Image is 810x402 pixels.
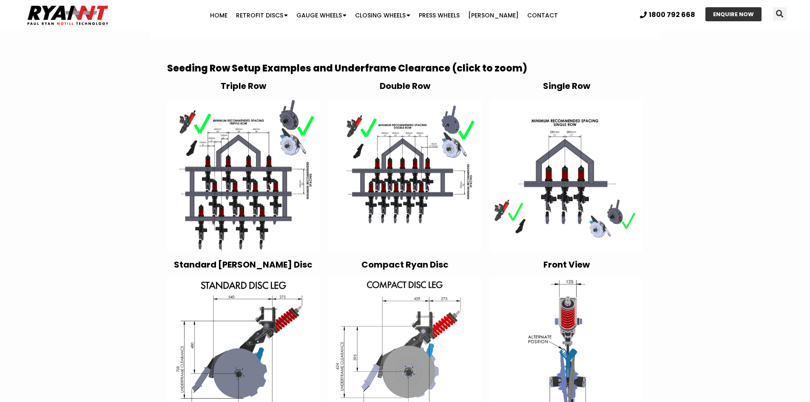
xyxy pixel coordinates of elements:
[328,260,481,269] h4: Compact Ryan Disc
[26,2,111,29] img: Ryan NT logo
[523,7,562,24] a: Contact
[206,7,232,24] a: Home
[167,82,320,90] h4: Triple Row
[490,260,643,269] h4: Front View
[464,7,523,24] a: [PERSON_NAME]
[705,7,762,21] a: ENQUIRE NOW
[328,82,481,90] h4: Double Row
[649,11,695,18] span: 1800 792 668
[328,99,481,252] img: RYAN NT Discs seeding row double diagram
[292,7,351,24] a: Gauge Wheels
[773,7,787,21] div: Search
[167,99,320,252] img: RYAN NT Discs seeding row triple diagram
[490,82,643,90] h4: Single Row
[490,99,643,252] img: RYAN NT Discs seeding row single diagram
[157,7,611,24] nav: Menu
[713,11,754,17] span: ENQUIRE NOW
[640,11,695,18] a: 1800 792 668
[415,7,464,24] a: Press Wheels
[167,260,320,269] h4: Standard [PERSON_NAME] Disc
[232,7,292,24] a: Retrofit Discs
[351,7,415,24] a: Closing Wheels
[167,64,643,73] h2: Seeding Row Setup Examples and Underframe Clearance (click to zoom)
